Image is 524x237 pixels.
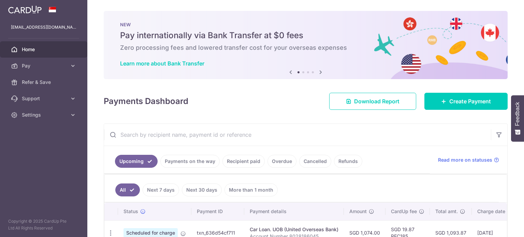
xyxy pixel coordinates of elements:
span: Create Payment [449,97,491,105]
span: Amount [349,208,367,215]
span: Pay [22,62,67,69]
div: Car Loan. UOB (United Overseas Bank) [250,226,338,233]
p: [EMAIL_ADDRESS][DOMAIN_NAME] [11,24,76,31]
a: Upcoming [115,155,158,168]
img: CardUp [8,5,42,14]
h4: Payments Dashboard [104,95,188,107]
p: NEW [120,22,491,27]
h6: Zero processing fees and lowered transfer cost for your overseas expenses [120,44,491,52]
input: Search by recipient name, payment id or reference [104,124,491,146]
span: CardUp fee [391,208,417,215]
a: Cancelled [299,155,331,168]
a: Payments on the way [160,155,220,168]
span: Charge date [477,208,505,215]
span: Read more on statuses [438,157,492,163]
span: Feedback [514,102,521,126]
a: All [115,183,140,196]
th: Payment details [244,203,344,220]
span: Download Report [354,97,399,105]
a: More than 1 month [224,183,278,196]
a: Recipient paid [222,155,265,168]
h5: Pay internationally via Bank Transfer at $0 fees [120,30,491,41]
a: Overdue [267,155,296,168]
a: Refunds [334,155,362,168]
th: Payment ID [191,203,244,220]
img: Bank transfer banner [104,11,508,79]
span: Settings [22,112,67,118]
span: Home [22,46,67,53]
a: Create Payment [424,93,508,110]
a: Learn more about Bank Transfer [120,60,204,67]
span: Total amt. [435,208,458,215]
a: Download Report [329,93,416,110]
span: Refer & Save [22,79,67,86]
a: Read more on statuses [438,157,499,163]
a: Next 30 days [182,183,222,196]
span: Status [123,208,138,215]
span: Support [22,95,67,102]
button: Feedback - Show survey [511,95,524,142]
a: Next 7 days [143,183,179,196]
